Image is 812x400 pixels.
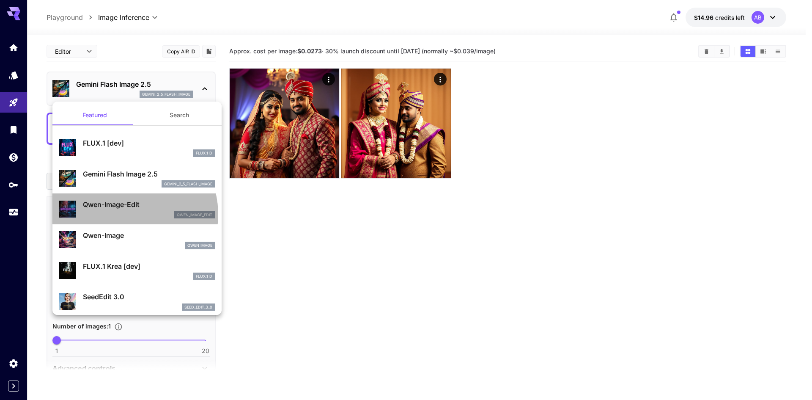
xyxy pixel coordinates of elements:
p: Qwen Image [187,243,212,248]
button: Featured [52,105,137,125]
div: FLUX.1 [dev]FLUX.1 D [59,135,215,160]
p: seed_edit_3_0 [184,304,212,310]
p: gemini_2_5_flash_image [164,181,212,187]
p: Gemini Flash Image 2.5 [83,169,215,179]
button: Search [137,105,222,125]
div: SeedEdit 3.0seed_edit_3_0 [59,288,215,314]
p: FLUX.1 [dev] [83,138,215,148]
div: Qwen-Image-Editqwen_image_edit [59,196,215,222]
div: Qwen-ImageQwen Image [59,227,215,253]
p: Qwen-Image [83,230,215,240]
p: FLUX.1 D [196,273,212,279]
p: SeedEdit 3.0 [83,292,215,302]
p: qwen_image_edit [177,212,212,218]
p: FLUX.1 D [196,150,212,156]
p: FLUX.1 Krea [dev] [83,261,215,271]
p: Qwen-Image-Edit [83,199,215,210]
div: Gemini Flash Image 2.5gemini_2_5_flash_image [59,166,215,191]
div: FLUX.1 Krea [dev]FLUX.1 D [59,258,215,284]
